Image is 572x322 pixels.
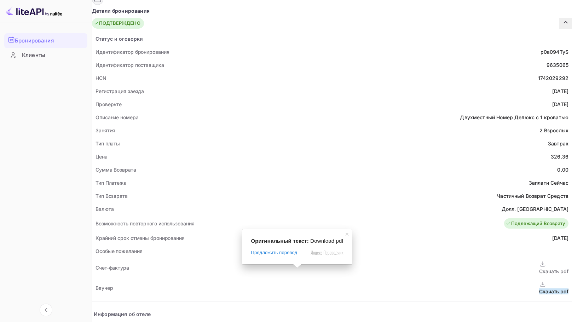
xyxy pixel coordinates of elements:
ya-tr-span: Идентификатор бронирования [96,49,169,55]
span: Оригинальный текст: [251,238,308,244]
ya-tr-span: Тип Возврата [96,193,128,199]
ya-tr-span: Крайний срок отмены бронирования [96,235,185,241]
ya-tr-span: Особые пожелания [96,248,142,254]
a: Клиенты [4,48,87,62]
ya-tr-span: Возможность повторного использования [96,220,194,226]
ya-tr-span: Завтрак [548,140,568,146]
ya-tr-span: Скачать pdf [539,268,568,274]
div: 9635065 [547,61,568,69]
div: 1742029292 [538,74,569,82]
ya-tr-span: Тип платы [96,140,120,146]
ya-tr-span: Сумма Возврата [96,167,136,173]
ya-tr-span: ПОДТВЕРЖДЕНО [99,20,140,27]
div: Бронирования [4,33,87,48]
div: [DATE] [552,234,568,242]
ya-tr-span: Детали бронирования [92,7,150,15]
ya-tr-span: Клиенты [22,51,45,59]
ya-tr-span: 2 Взрослых [539,127,569,133]
ya-tr-span: Валюта [96,206,114,212]
ya-tr-span: Скачать pdf [539,288,568,294]
ya-tr-span: Бронирования [15,37,54,45]
button: Свернуть навигацию [40,304,52,316]
ya-tr-span: p0a094TyS [541,49,568,55]
ya-tr-span: Долл. [GEOGRAPHIC_DATA] [502,206,568,212]
ya-tr-span: Статус и оговорки [96,36,143,42]
ya-tr-span: Тип Платежа [96,180,127,186]
ya-tr-span: Описание номера [96,114,139,120]
ya-tr-span: Частичный Возврат Средств [497,193,568,199]
ya-tr-span: Занятия [96,127,115,133]
img: Логотип LiteAPI [6,6,62,17]
span: Download pdf [310,238,343,244]
div: 326.36 [551,153,568,160]
ya-tr-span: Проверьте [96,101,122,107]
ya-tr-span: Информация об отеле [94,311,151,317]
ya-tr-span: Цена [96,154,108,160]
div: 0.00 [557,166,568,173]
ya-tr-span: Счет-фактура [96,265,129,271]
span: Предложить перевод [251,249,297,256]
a: Бронирования [4,33,87,47]
ya-tr-span: Заплати Сейчас [529,180,568,186]
ya-tr-span: Ваучер [96,285,113,291]
ya-tr-span: Регистрация заезда [96,88,144,94]
ya-tr-span: Двухместный Номер Делюкс с 1 кроватью [460,114,568,120]
div: [DATE] [552,87,568,95]
ya-tr-span: HCN [96,75,106,81]
ya-tr-span: Подлежащий Возврату [511,220,565,227]
div: [DATE] [552,100,568,108]
ya-tr-span: Идентификатор поставщика [96,62,164,68]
